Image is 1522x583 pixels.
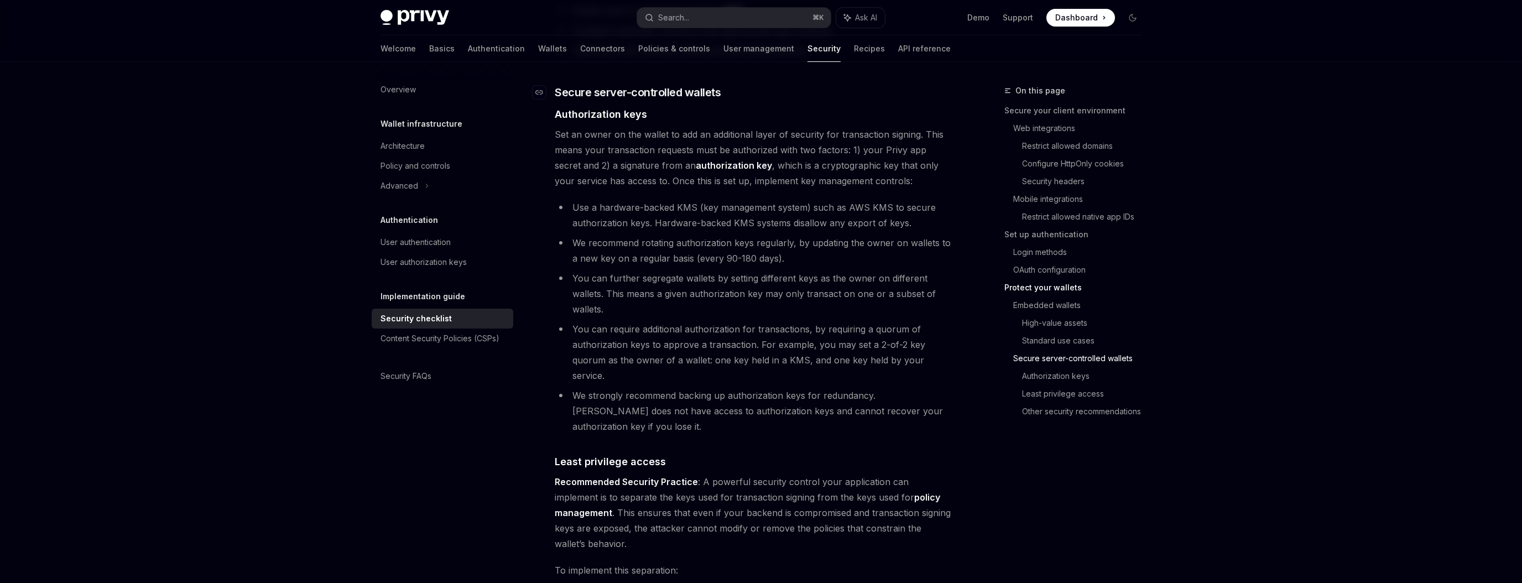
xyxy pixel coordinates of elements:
span: Authorization keys [555,107,647,122]
a: Embedded wallets [1013,296,1150,314]
a: Authentication [468,35,525,62]
a: Security headers [1022,173,1150,190]
a: Least privilege access [1022,385,1150,403]
div: Content Security Policies (CSPs) [380,332,499,345]
a: Mobile integrations [1013,190,1150,208]
li: Use a hardware-backed KMS (key management system) such as AWS KMS to secure authorization keys. H... [555,200,953,231]
li: You can require additional authorization for transactions, by requiring a quorum of authorization... [555,321,953,383]
a: Overview [372,80,513,100]
a: Wallets [538,35,567,62]
a: Authorization keys [1022,367,1150,385]
a: User management [723,35,794,62]
span: Least privilege access [555,454,666,469]
a: Secure your client environment [1004,102,1150,119]
a: Dashboard [1046,9,1115,27]
a: Secure server-controlled wallets [1013,350,1150,367]
span: On this page [1015,84,1065,97]
a: Login methods [1013,243,1150,261]
h5: Implementation guide [380,290,465,303]
li: We recommend rotating authorization keys regularly, by updating the owner on wallets to a new key... [555,235,953,266]
span: Ask AI [855,12,877,23]
a: Basics [429,35,455,62]
a: Connectors [580,35,625,62]
a: authorization key [696,160,772,171]
a: Welcome [380,35,416,62]
a: Restrict allowed native app IDs [1022,208,1150,226]
a: Support [1003,12,1033,23]
a: Navigate to header [533,85,555,100]
a: Architecture [372,136,513,156]
img: dark logo [380,10,449,25]
div: Search... [658,11,689,24]
a: Security FAQs [372,366,513,386]
a: OAuth configuration [1013,261,1150,279]
span: Set an owner on the wallet to add an additional layer of security for transaction signing. This m... [555,127,953,189]
span: ⌘ K [812,13,824,22]
button: Search...⌘K [637,8,831,28]
div: User authentication [380,236,451,249]
a: Policy and controls [372,156,513,176]
a: Security [807,35,841,62]
h5: Authentication [380,214,438,227]
a: Set up authentication [1004,226,1150,243]
div: Security checklist [380,312,452,325]
div: Advanced [380,179,418,192]
a: Restrict allowed domains [1022,137,1150,155]
div: Policy and controls [380,159,450,173]
a: Protect your wallets [1004,279,1150,296]
a: User authentication [372,232,513,252]
a: Other security recommendations [1022,403,1150,420]
h5: Wallet infrastructure [380,117,462,131]
a: High-value assets [1022,314,1150,332]
button: Toggle dark mode [1124,9,1141,27]
div: Overview [380,83,416,96]
span: Dashboard [1055,12,1098,23]
span: Secure server-controlled wallets [555,85,721,100]
a: API reference [898,35,951,62]
strong: Recommended Security Practice [555,476,698,487]
a: User authorization keys [372,252,513,272]
span: : A powerful security control your application can implement is to separate the keys used for tra... [555,474,953,551]
button: Ask AI [836,8,885,28]
a: Policies & controls [638,35,710,62]
a: Web integrations [1013,119,1150,137]
a: Standard use cases [1022,332,1150,350]
a: Demo [967,12,989,23]
a: Recipes [854,35,885,62]
a: Security checklist [372,309,513,329]
div: Security FAQs [380,369,431,383]
a: Content Security Policies (CSPs) [372,329,513,348]
div: Architecture [380,139,425,153]
div: User authorization keys [380,256,467,269]
li: We strongly recommend backing up authorization keys for redundancy. [PERSON_NAME] does not have a... [555,388,953,434]
li: You can further segregate wallets by setting different keys as the owner on different wallets. Th... [555,270,953,317]
a: Configure HttpOnly cookies [1022,155,1150,173]
span: To implement this separation: [555,563,953,578]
